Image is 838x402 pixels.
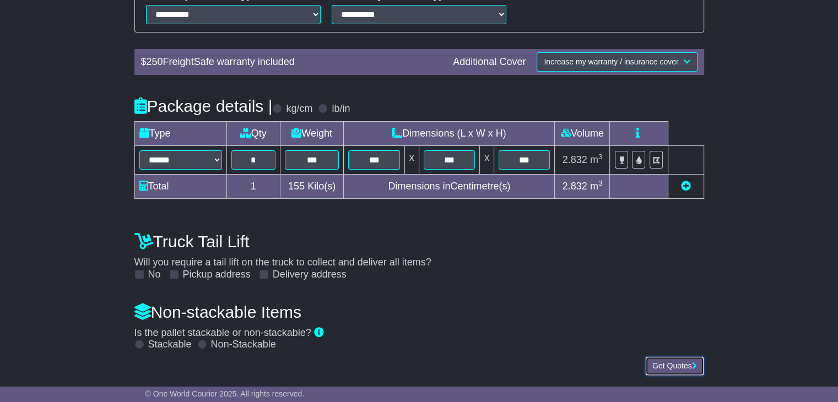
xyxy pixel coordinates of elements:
span: 250 [147,56,163,67]
td: Type [134,121,226,145]
label: kg/cm [286,103,312,115]
td: x [404,145,419,174]
label: No [148,269,161,281]
td: Weight [280,121,344,145]
div: Additional Cover [447,56,531,68]
span: 2.832 [563,181,587,192]
td: Kilo(s) [280,174,344,198]
a: Add new item [681,181,691,192]
td: Dimensions (L x W x H) [344,121,555,145]
span: Is the pallet stackable or non-stackable? [134,327,311,338]
span: 155 [288,181,305,192]
td: Qty [226,121,280,145]
td: x [480,145,494,174]
td: Dimensions in Centimetre(s) [344,174,555,198]
h4: Non-stackable Items [134,303,704,321]
label: lb/in [332,103,350,115]
td: Total [134,174,226,198]
sup: 3 [598,153,603,161]
span: Increase my warranty / insurance cover [544,57,678,66]
button: Get Quotes [645,356,704,376]
div: Will you require a tail lift on the truck to collect and deliver all items? [129,227,710,281]
button: Increase my warranty / insurance cover [537,52,697,72]
td: Volume [555,121,610,145]
h4: Truck Tail Lift [134,232,704,251]
h4: Package details | [134,97,273,115]
span: m [590,154,603,165]
td: 1 [226,174,280,198]
span: m [590,181,603,192]
label: Pickup address [183,269,251,281]
label: Delivery address [273,269,347,281]
span: 2.832 [563,154,587,165]
label: Non-Stackable [211,339,276,351]
div: $ FreightSafe warranty included [136,56,448,68]
span: © One World Courier 2025. All rights reserved. [145,389,305,398]
label: Stackable [148,339,192,351]
sup: 3 [598,179,603,187]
